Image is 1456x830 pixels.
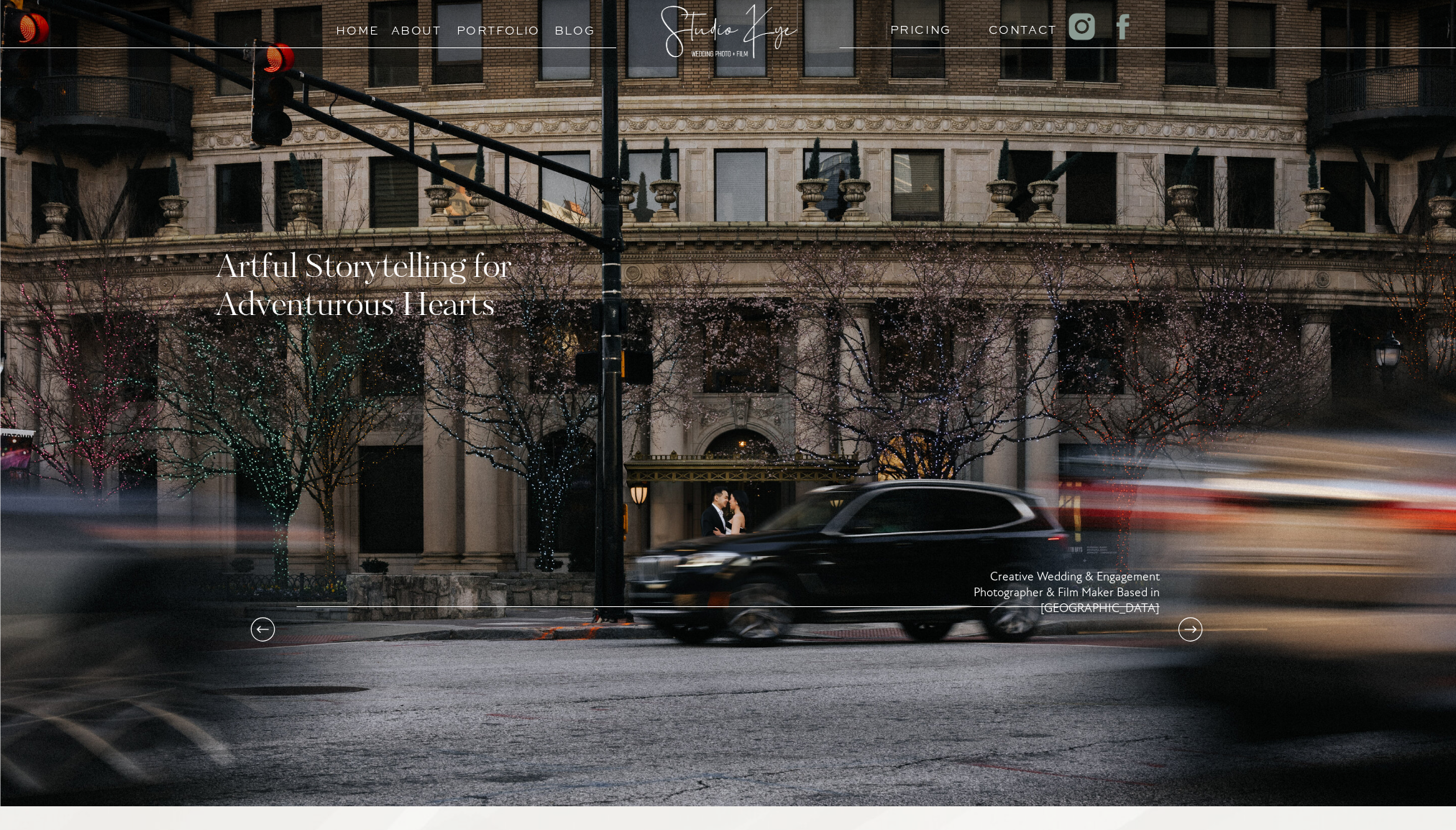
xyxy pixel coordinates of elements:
[330,20,385,34] a: Home
[878,570,1160,660] p: Creative Wedding & Engagement Photographer & Film Maker Based in [GEOGRAPHIC_DATA]
[989,19,1044,33] a: Contact
[457,20,522,34] a: Portfolio
[391,20,441,34] a: About
[216,250,622,321] h1: Artful Storytelling for Adventurous Hearts
[542,20,608,34] a: Blog
[890,19,946,33] a: PRICING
